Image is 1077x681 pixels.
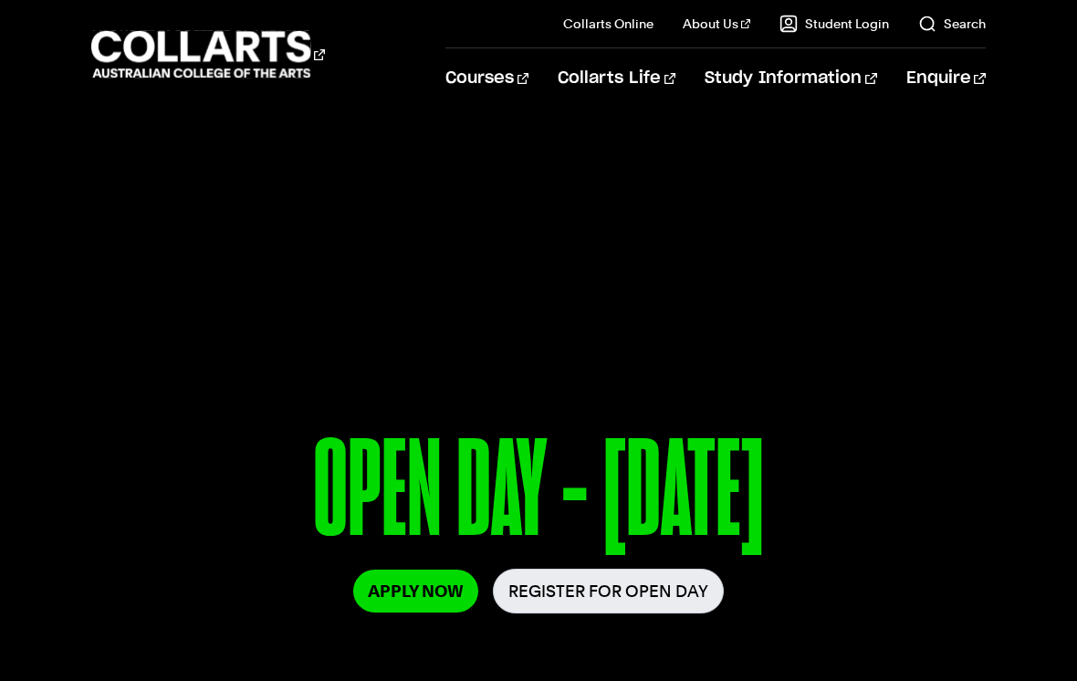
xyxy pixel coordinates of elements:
[353,570,478,613] a: Apply Now
[558,48,675,109] a: Collarts Life
[91,421,985,569] p: OPEN DAY - [DATE]
[683,15,750,33] a: About Us
[918,15,986,33] a: Search
[493,569,724,613] a: Register for Open Day
[779,15,889,33] a: Student Login
[91,28,325,80] div: Go to homepage
[563,15,654,33] a: Collarts Online
[705,48,876,109] a: Study Information
[906,48,986,109] a: Enquire
[445,48,528,109] a: Courses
